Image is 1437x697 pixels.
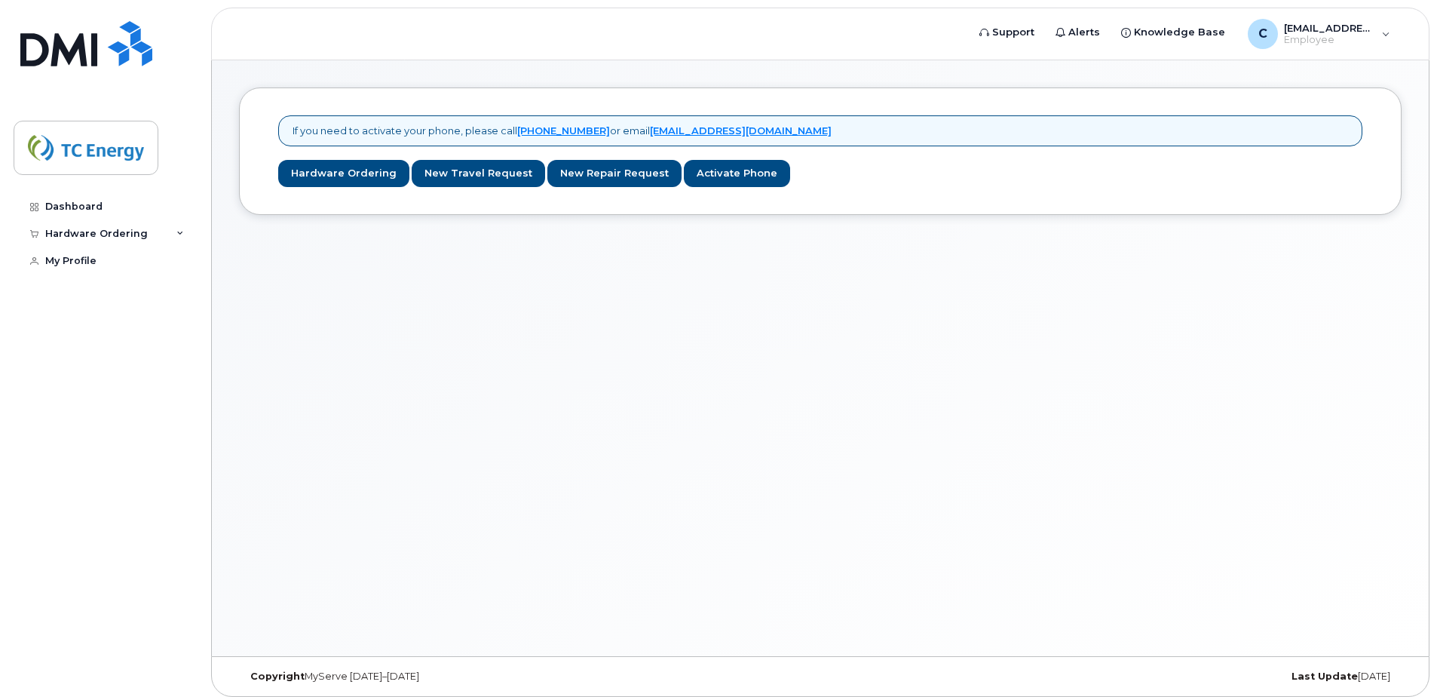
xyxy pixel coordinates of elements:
a: Activate Phone [684,160,790,188]
div: MyServe [DATE]–[DATE] [239,671,627,683]
a: Hardware Ordering [278,160,409,188]
a: [EMAIL_ADDRESS][DOMAIN_NAME] [650,124,832,137]
a: New Repair Request [547,160,682,188]
a: New Travel Request [412,160,545,188]
strong: Copyright [250,671,305,682]
div: [DATE] [1014,671,1402,683]
a: [PHONE_NUMBER] [517,124,610,137]
strong: Last Update [1291,671,1358,682]
p: If you need to activate your phone, please call or email [293,124,832,138]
